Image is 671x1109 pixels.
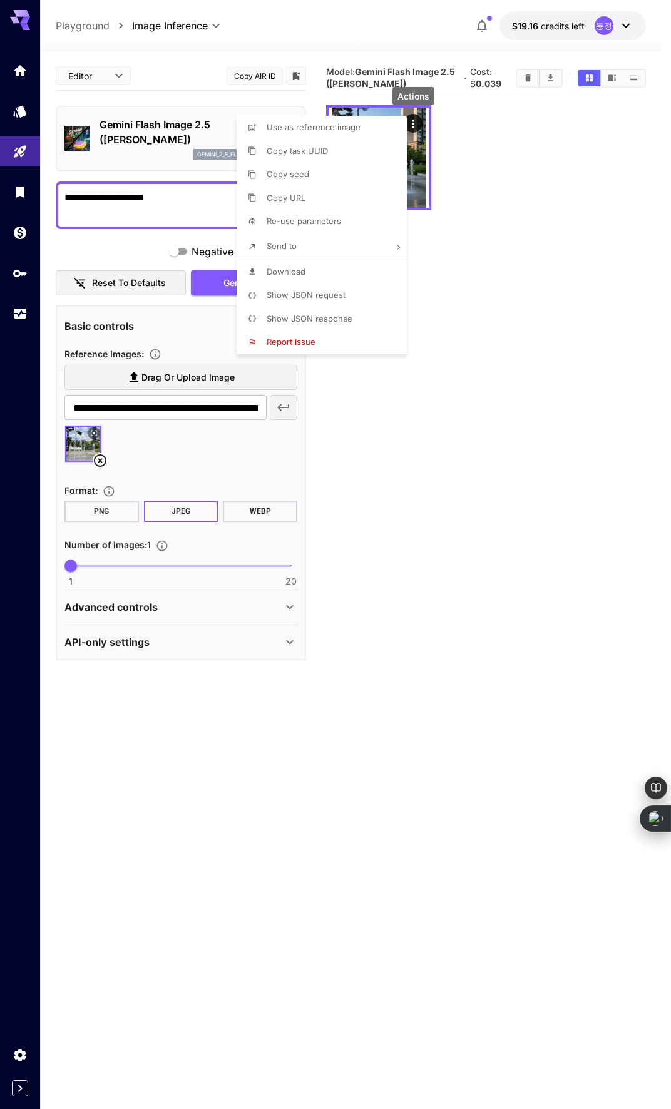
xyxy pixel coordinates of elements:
span: Report issue [267,337,315,347]
div: Actions [392,87,434,105]
span: Re-use parameters [267,216,341,226]
span: Use as reference image [267,122,361,132]
span: Copy task UUID [267,146,328,156]
span: Show JSON response [267,314,352,324]
span: Copy seed [267,169,309,179]
span: Copy URL [267,193,305,203]
span: Show JSON request [267,290,346,300]
span: Send to [267,241,297,251]
span: Download [267,267,305,277]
